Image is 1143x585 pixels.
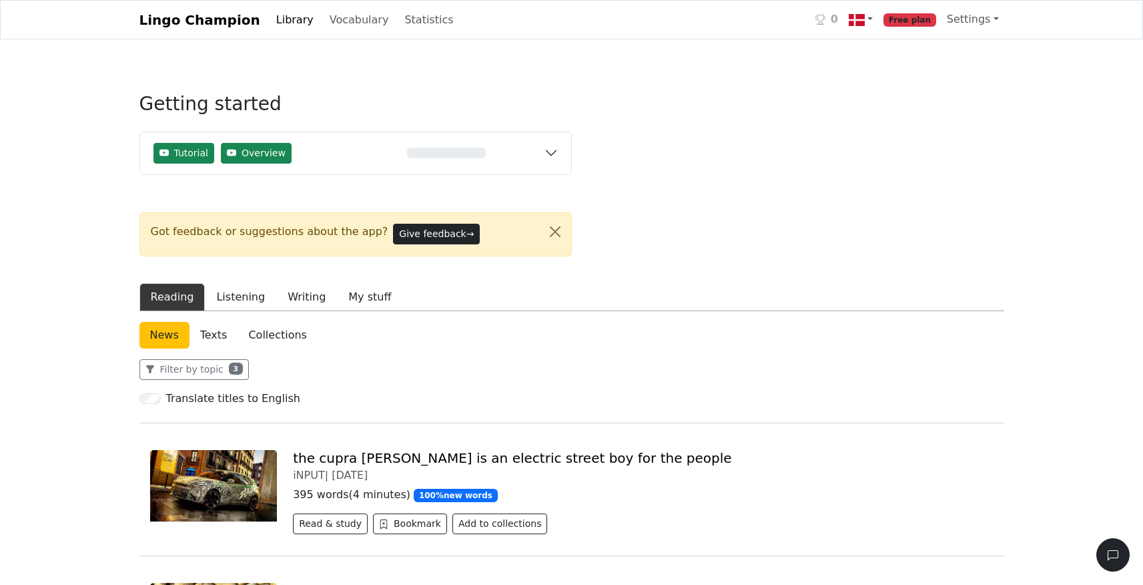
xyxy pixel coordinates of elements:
button: TutorialOverview [140,132,571,174]
h3: Getting started [139,93,572,126]
span: 3 [229,363,243,375]
button: Listening [205,283,276,311]
a: the cupra [PERSON_NAME] is an electric street boy for the people [293,450,731,466]
a: Texts [189,322,238,349]
div: iNPUT | [293,469,993,481]
a: Free plan [878,6,941,33]
span: Overview [242,146,286,160]
button: Filter by topic3 [139,359,249,380]
a: Library [271,7,319,33]
button: Reading [139,283,206,311]
img: 2025_0908_cupra_raval.jpg [150,450,278,522]
button: Tutorial [153,143,214,164]
button: My stuff [337,283,402,311]
a: Settings [941,6,1004,33]
button: Overview [221,143,292,164]
a: Collections [238,322,317,349]
a: Read & study [293,520,373,532]
span: 0 [831,11,838,27]
img: dk.svg [849,12,865,28]
p: 395 words ( 4 minutes ) [293,487,993,503]
button: Read & study [293,514,368,534]
span: Got feedback or suggestions about the app? [151,224,388,240]
button: Bookmark [373,514,447,534]
button: Close alert [539,213,571,250]
h6: Translate titles to English [166,392,300,405]
a: News [139,322,189,349]
span: Free plan [883,13,936,27]
button: Add to collections [452,514,548,534]
span: Tutorial [174,146,208,160]
button: Give feedback→ [393,224,480,244]
a: Lingo Champion [139,7,260,33]
span: [DATE] [332,469,368,481]
a: Statistics [399,7,458,33]
a: Vocabulary [324,7,394,33]
button: Writing [276,283,337,311]
a: 0 [810,6,843,33]
span: 100 % new words [414,489,498,502]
